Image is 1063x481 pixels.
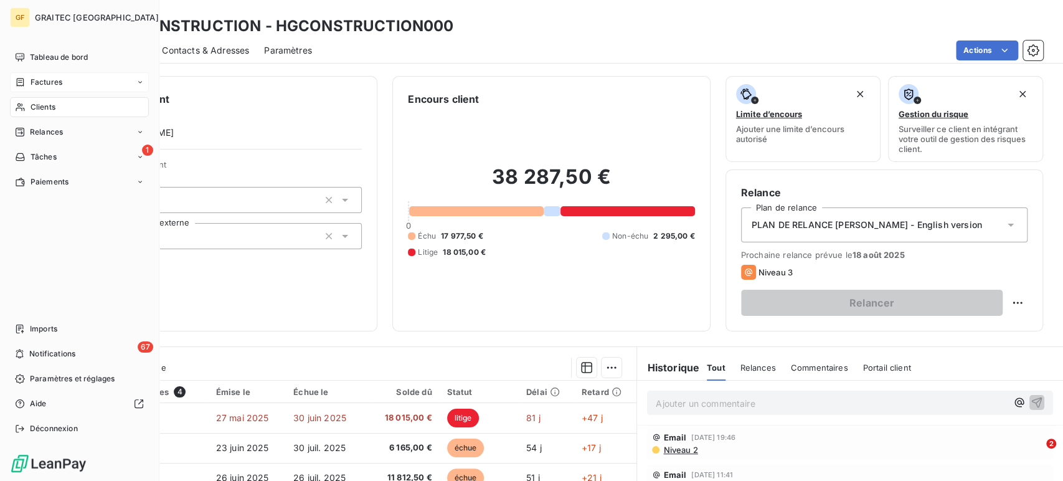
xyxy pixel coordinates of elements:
[29,348,75,360] span: Notifications
[637,360,699,375] h6: Historique
[293,412,346,423] span: 30 juin 2025
[216,442,269,453] span: 23 juin 2025
[10,97,149,117] a: Clients
[888,76,1043,162] button: Gestion du risqueSurveiller ce client en intégrant votre outil de gestion des risques client.
[418,231,436,242] span: Échu
[582,412,603,423] span: +47 j
[758,267,793,277] span: Niveau 3
[443,247,486,258] span: 18 015,00 €
[10,72,149,92] a: Factures
[853,250,905,260] span: 18 août 2025
[10,172,149,192] a: Paiements
[418,247,438,258] span: Litige
[736,124,870,144] span: Ajouter une limite d’encours autorisé
[653,231,695,242] span: 2 295,00 €
[30,323,57,335] span: Imports
[441,231,483,242] span: 17 977,50 €
[376,387,432,397] div: Solde dû
[35,12,159,22] span: GRAITEC [GEOGRAPHIC_DATA]
[138,341,153,353] span: 67
[691,434,735,441] span: [DATE] 19:46
[30,373,115,384] span: Paramètres et réglages
[663,470,686,480] span: Email
[10,47,149,67] a: Tableau de bord
[30,423,78,434] span: Déconnexion
[752,219,982,231] span: PLAN DE RELANCE [PERSON_NAME] - English version
[408,164,694,202] h2: 38 287,50 €
[30,126,63,138] span: Relances
[741,250,1028,260] span: Prochaine relance prévue le
[663,432,686,442] span: Email
[736,109,802,119] span: Limite d’encours
[174,386,185,398] span: 4
[863,363,911,373] span: Portail client
[30,398,47,409] span: Aide
[293,442,346,453] span: 30 juil. 2025
[612,231,648,242] span: Non-échu
[376,412,432,424] span: 18 015,00 €
[740,363,776,373] span: Relances
[10,122,149,142] a: Relances
[526,442,542,453] span: 54 j
[10,394,149,414] a: Aide
[899,109,968,119] span: Gestion du risque
[1021,439,1051,469] iframe: Intercom live chat
[447,439,484,457] span: échue
[406,221,411,231] span: 0
[791,363,848,373] span: Commentaires
[582,387,630,397] div: Retard
[10,319,149,339] a: Imports
[31,151,57,163] span: Tâches
[662,445,697,455] span: Niveau 2
[10,454,87,474] img: Logo LeanPay
[31,102,55,113] span: Clients
[526,387,567,397] div: Délai
[1046,439,1056,449] span: 2
[526,412,541,423] span: 81 j
[899,124,1032,154] span: Surveiller ce client en intégrant votre outil de gestion des risques client.
[707,363,725,373] span: Tout
[741,185,1028,200] h6: Relance
[691,471,733,479] span: [DATE] 11:41
[956,40,1018,60] button: Actions
[30,52,88,63] span: Tableau de bord
[216,387,278,397] div: Émise le
[110,15,453,37] h3: HG CONSTRUCTION - HGCONSTRUCTION000
[10,147,149,167] a: 1Tâches
[447,409,480,427] span: litige
[142,145,153,156] span: 1
[264,44,312,57] span: Paramètres
[162,44,249,57] span: Contacts & Adresses
[376,442,432,454] span: 6 165,00 €
[447,387,511,397] div: Statut
[408,92,479,107] h6: Encours client
[582,442,601,453] span: +17 j
[216,412,269,423] span: 27 mai 2025
[293,387,361,397] div: Échue le
[741,290,1003,316] button: Relancer
[100,160,362,177] span: Propriétés Client
[10,369,149,389] a: Paramètres et réglages
[31,77,62,88] span: Factures
[75,92,362,107] h6: Informations client
[10,7,30,27] div: GF
[725,76,881,162] button: Limite d’encoursAjouter une limite d’encours autorisé
[31,176,69,188] span: Paiements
